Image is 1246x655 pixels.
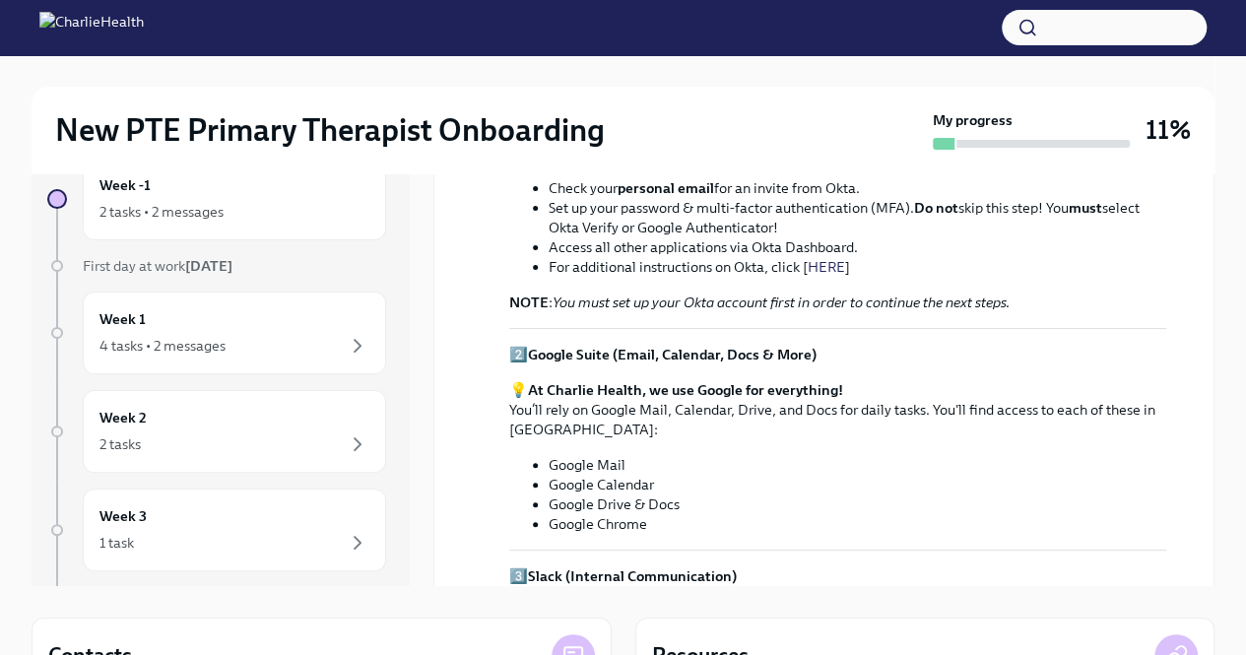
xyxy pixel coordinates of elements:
span: First day at work [83,257,232,275]
strong: At Charlie Health, we use Google for everything! [528,381,843,399]
div: 2 tasks [99,434,141,454]
div: 1 task [99,533,134,553]
strong: Do not [914,199,958,217]
li: Check your for an invite from Okta. [549,178,1166,198]
a: Week -12 tasks • 2 messages [47,158,386,240]
li: Set up your password & multi-factor authentication (MFA). skip this step! You select Okta Verify ... [549,198,1166,237]
h6: Week 2 [99,407,147,428]
li: Google Mail [549,455,1166,475]
p: : [509,293,1166,312]
li: Google Calendar [549,475,1166,494]
li: For additional instructions on Okta, click [ ] [549,257,1166,277]
a: Week 22 tasks [47,390,386,473]
strong: My progress [933,110,1013,130]
em: You must set up your Okta account first in order to continue the next steps. [553,294,1010,311]
h6: Week 1 [99,308,146,330]
strong: personal email [618,179,714,197]
img: CharlieHealth [39,12,144,43]
strong: [DATE] [185,257,232,275]
h6: Week 3 [99,505,147,527]
strong: Google Suite (Email, Calendar, Docs & More) [528,346,817,363]
p: 2️⃣ [509,345,1166,364]
h2: New PTE Primary Therapist Onboarding [55,110,605,150]
a: HERE [808,258,845,276]
a: Week 14 tasks • 2 messages [47,292,386,374]
a: First day at work[DATE] [47,256,386,276]
li: Access all other applications via Okta Dashboard. [549,237,1166,257]
div: 4 tasks • 2 messages [99,336,226,356]
p: 3️⃣ [509,566,1166,586]
h3: 11% [1146,112,1191,148]
strong: Slack (Internal Communication) [528,567,737,585]
li: Google Chrome [549,514,1166,534]
li: Google Drive & Docs [549,494,1166,514]
p: 💡 You’ll rely on Google Mail, Calendar, Drive, and Docs for daily tasks. You'll find access to ea... [509,380,1166,439]
strong: NOTE [509,294,549,311]
div: 2 tasks • 2 messages [99,202,224,222]
h6: Week -1 [99,174,151,196]
a: Week 31 task [47,489,386,571]
strong: must [1069,199,1102,217]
